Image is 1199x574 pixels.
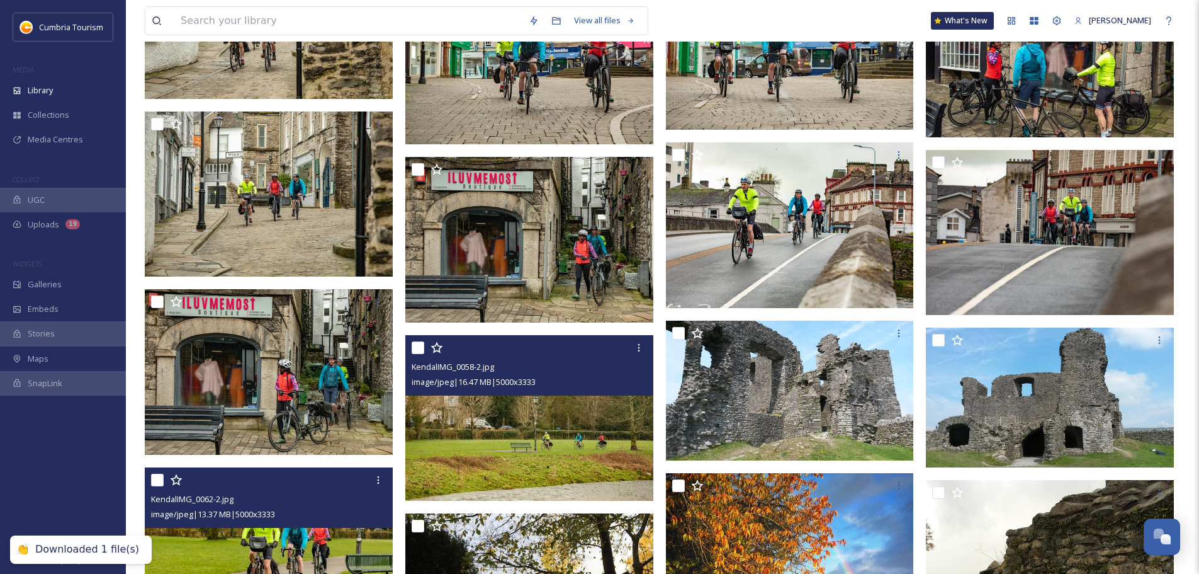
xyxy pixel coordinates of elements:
img: KendalIMG_0088-3.jpg [666,142,914,308]
img: KendalIMG_0081.jpg [926,150,1174,316]
span: Uploads [28,219,59,231]
a: What's New [931,12,994,30]
img: KendalIMG_0091-2.jpg [405,157,653,323]
button: Open Chat [1144,519,1180,555]
span: Cumbria Tourism [39,21,103,33]
span: WIDGETS [13,259,42,268]
a: View all files [568,8,641,33]
img: Kendal Castle 2.jpg [666,321,914,461]
span: Galleries [28,278,62,290]
div: 19 [65,219,80,229]
span: KendalIMG_0062-2.jpg [151,493,234,505]
img: Kendal Castle.jpg [926,328,1174,468]
span: Maps [28,353,48,365]
span: Collections [28,109,69,121]
span: [PERSON_NAME] [1089,14,1151,26]
span: SnapLink [28,377,62,389]
span: COLLECT [13,175,40,184]
img: KendalIMG_0058-2.jpg [405,335,653,501]
a: [PERSON_NAME] [1068,8,1157,33]
span: image/jpeg | 16.47 MB | 5000 x 3333 [412,376,536,387]
img: KendalIMG_0092-2.jpg [145,289,393,455]
span: image/jpeg | 13.37 MB | 5000 x 3333 [151,508,275,520]
span: Library [28,84,53,96]
span: Embeds [28,303,59,315]
span: KendalIMG_0058-2.jpg [412,361,494,372]
span: Stories [28,328,55,340]
input: Search your library [174,7,522,35]
div: 👏 [16,543,29,556]
img: images.jpg [20,21,33,33]
div: Downloaded 1 file(s) [35,543,139,556]
span: UGC [28,194,45,206]
span: Media Centres [28,134,83,146]
img: KendalIMG_0105.jpg [145,111,393,277]
span: MEDIA [13,65,35,74]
